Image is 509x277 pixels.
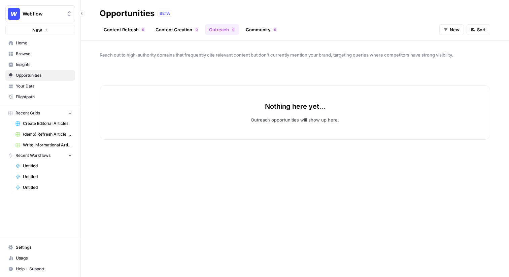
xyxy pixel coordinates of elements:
a: Untitled [12,171,75,182]
a: Community0 [242,24,281,35]
p: Outreach opportunities will show up here. [251,116,339,123]
a: Untitled [12,161,75,171]
span: Opportunities [16,72,72,78]
a: Your Data [5,81,75,92]
a: Create Editorial Articles [12,118,75,129]
span: Reach out to high-authority domains that frequently cite relevant content but don't currently men... [100,51,490,58]
p: Nothing here yet... [265,102,325,111]
button: Recent Workflows [5,150,75,161]
span: (demo) Refresh Article Content & Analysis [23,131,72,137]
div: 0 [141,27,145,32]
div: 0 [232,27,235,32]
span: 0 [196,27,198,32]
span: Untitled [23,163,72,169]
a: Content Refresh0 [100,24,149,35]
span: New [450,26,460,33]
span: Untitled [23,184,72,191]
span: Recent Workflows [15,152,50,159]
span: 0 [142,27,144,32]
a: Opportunities [5,70,75,81]
span: 0 [232,27,234,32]
button: Help + Support [5,264,75,274]
span: Flightpath [16,94,72,100]
span: Insights [16,62,72,68]
div: 0 [273,27,277,32]
a: Flightpath [5,92,75,102]
a: Content Creation0 [151,24,202,35]
span: Your Data [16,83,72,89]
span: Settings [16,244,72,250]
a: Settings [5,242,75,253]
span: Write Informational Article (1) [23,142,72,148]
div: 0 [195,27,198,32]
img: Webflow Logo [8,8,20,20]
button: Workspace: Webflow [5,5,75,22]
span: Webflow [23,10,63,17]
a: Usage [5,253,75,264]
span: Browse [16,51,72,57]
span: Help + Support [16,266,72,272]
button: New [439,24,464,35]
span: Create Editorial Articles [23,120,72,127]
span: Usage [16,255,72,261]
span: 0 [274,27,276,32]
a: Outreach0 [205,24,239,35]
a: Insights [5,59,75,70]
div: BETA [157,10,172,17]
a: Browse [5,48,75,59]
div: Opportunities [100,8,155,19]
span: Home [16,40,72,46]
button: New [5,25,75,35]
a: Write Informational Article (1) [12,140,75,150]
span: Untitled [23,174,72,180]
span: New [32,27,42,33]
a: Untitled [12,182,75,193]
a: (demo) Refresh Article Content & Analysis [12,129,75,140]
span: Recent Grids [15,110,40,116]
button: Recent Grids [5,108,75,118]
button: Sort [467,24,490,35]
a: Home [5,38,75,48]
span: Sort [477,26,486,33]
